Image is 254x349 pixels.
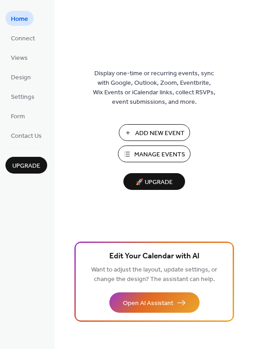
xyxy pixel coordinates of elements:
[5,11,34,26] a: Home
[119,124,190,141] button: Add New Event
[11,92,34,102] span: Settings
[5,108,30,123] a: Form
[123,173,185,190] button: 🚀 Upgrade
[134,150,185,160] span: Manage Events
[11,15,28,24] span: Home
[11,131,42,141] span: Contact Us
[11,53,28,63] span: Views
[93,69,215,107] span: Display one-time or recurring events, sync with Google, Outlook, Zoom, Eventbrite, Wix Events or ...
[5,50,33,65] a: Views
[109,250,200,263] span: Edit Your Calendar with AI
[118,145,190,162] button: Manage Events
[123,299,173,308] span: Open AI Assistant
[5,89,40,104] a: Settings
[11,34,35,44] span: Connect
[5,128,47,143] a: Contact Us
[135,129,185,138] span: Add New Event
[129,176,180,189] span: 🚀 Upgrade
[91,264,217,286] span: Want to adjust the layout, update settings, or change the design? The assistant can help.
[11,73,31,82] span: Design
[5,157,47,174] button: Upgrade
[5,69,36,84] a: Design
[109,292,200,313] button: Open AI Assistant
[12,161,40,171] span: Upgrade
[11,112,25,121] span: Form
[5,30,40,45] a: Connect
